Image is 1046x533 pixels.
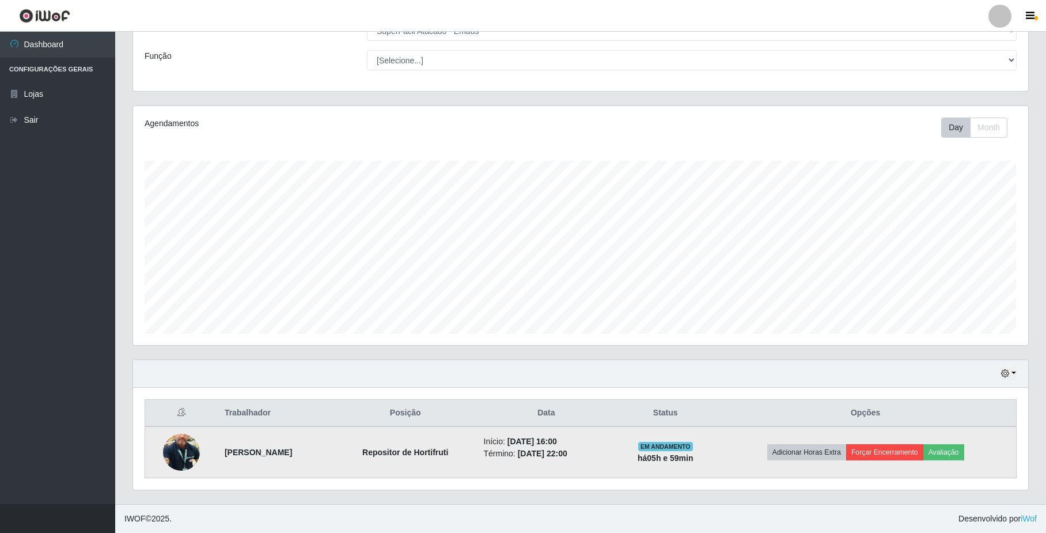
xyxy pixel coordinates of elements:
button: Adicionar Horas Extra [767,444,846,460]
th: Status [616,400,715,427]
strong: há 05 h e 59 min [638,453,693,463]
span: Desenvolvido por [958,513,1037,525]
button: Day [941,118,971,138]
th: Trabalhador [218,400,334,427]
th: Posição [334,400,477,427]
button: Month [970,118,1007,138]
div: Agendamentos [145,118,498,130]
button: Forçar Encerramento [846,444,923,460]
strong: Repositor de Hortifruti [362,448,448,457]
img: CoreUI Logo [19,9,70,23]
div: First group [941,118,1007,138]
time: [DATE] 16:00 [507,437,557,446]
th: Data [477,400,616,427]
img: 1750979435200.jpeg [163,419,200,485]
strong: [PERSON_NAME] [225,448,292,457]
button: Avaliação [923,444,964,460]
label: Função [145,50,172,62]
div: Toolbar with button groups [941,118,1017,138]
th: Opções [715,400,1016,427]
time: [DATE] 22:00 [518,449,567,458]
a: iWof [1021,514,1037,523]
span: IWOF [124,514,146,523]
li: Término: [484,448,609,460]
span: EM ANDAMENTO [638,442,693,451]
li: Início: [484,436,609,448]
span: © 2025 . [124,513,172,525]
